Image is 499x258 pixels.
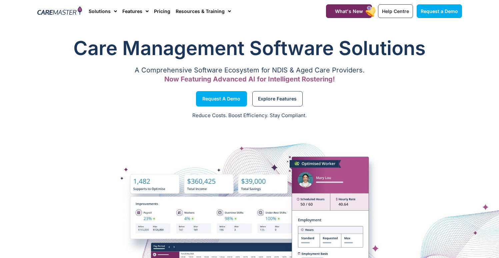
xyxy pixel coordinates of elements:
[202,97,240,100] span: Request a Demo
[335,8,363,14] span: What's New
[258,97,297,100] span: Explore Features
[378,4,413,18] a: Help Centre
[37,6,82,16] img: CareMaster Logo
[417,4,462,18] a: Request a Demo
[196,91,247,106] a: Request a Demo
[252,91,303,106] a: Explore Features
[326,4,372,18] a: What's New
[382,8,409,14] span: Help Centre
[421,8,458,14] span: Request a Demo
[4,112,495,119] p: Reduce Costs. Boost Efficiency. Stay Compliant.
[37,68,462,72] p: A Comprehensive Software Ecosystem for NDIS & Aged Care Providers.
[164,75,335,83] span: Now Featuring Advanced AI for Intelligent Rostering!
[37,35,462,61] h1: Care Management Software Solutions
